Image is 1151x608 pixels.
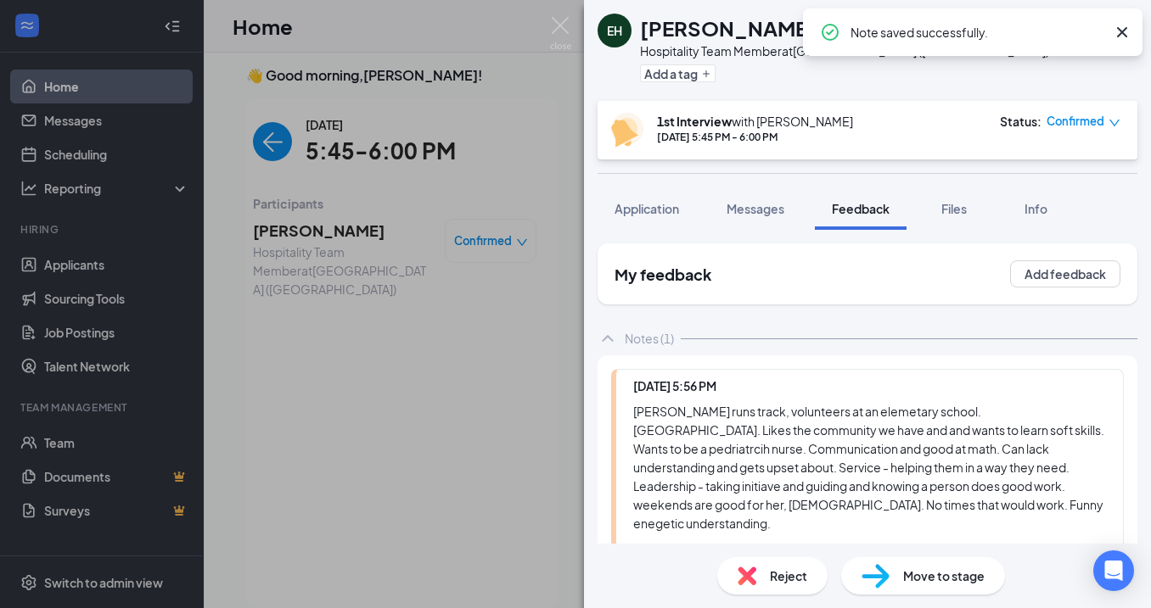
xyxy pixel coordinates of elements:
[701,69,711,79] svg: Plus
[832,201,890,216] span: Feedback
[633,402,1106,588] div: [PERSON_NAME] runs track, volunteers at an elemetary school. [GEOGRAPHIC_DATA]. Likes the communi...
[657,113,853,130] div: with [PERSON_NAME]
[1093,550,1134,591] div: Open Intercom Messenger
[633,378,716,393] span: [DATE] 5:56 PM
[770,566,807,585] span: Reject
[1000,113,1042,130] div: Status :
[851,22,1105,42] div: Note saved successfully.
[598,328,618,349] svg: ChevronUp
[1047,113,1104,130] span: Confirmed
[657,114,732,129] b: 1st Interview
[615,201,679,216] span: Application
[727,201,784,216] span: Messages
[640,14,816,42] h1: [PERSON_NAME]
[1112,22,1132,42] svg: Cross
[640,42,1049,59] div: Hospitality Team Member at [GEOGRAPHIC_DATA] ([GEOGRAPHIC_DATA])
[903,566,985,585] span: Move to stage
[1025,201,1047,216] span: Info
[1010,260,1120,287] button: Add feedback
[941,201,967,216] span: Files
[625,330,674,347] div: Notes (1)
[1109,117,1120,129] span: down
[820,22,840,42] svg: CheckmarkCircle
[640,64,716,82] button: PlusAdd a tag
[607,22,622,39] div: EH
[657,130,853,144] div: [DATE] 5:45 PM - 6:00 PM
[615,264,711,285] h2: My feedback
